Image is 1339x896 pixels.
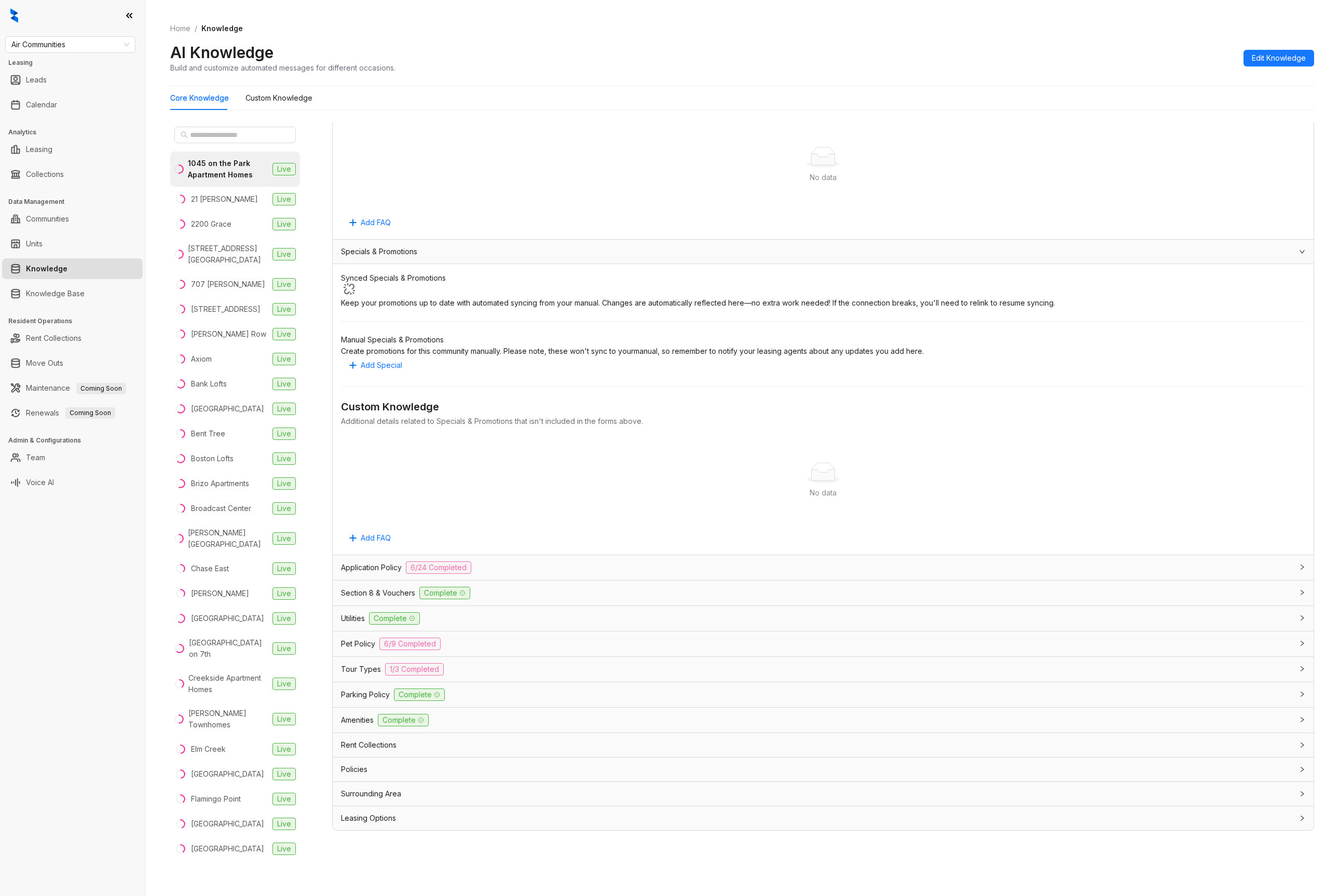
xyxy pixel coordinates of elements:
[1252,52,1306,64] span: Edit Knowledge
[272,678,296,690] span: Live
[195,23,197,34] li: /
[2,472,143,493] li: Voice AI
[26,164,64,185] a: Collections
[341,297,1305,309] div: Keep your promotions up to date with automated syncing from your manual . Changes are automatical...
[2,94,143,115] li: Calendar
[272,278,296,291] span: Live
[191,218,231,230] div: 2200 Grace
[2,209,143,229] li: Communities
[378,714,429,726] span: Complete
[2,233,143,254] li: Units
[2,328,143,349] li: Rent Collections
[191,563,229,574] div: Chase East
[26,233,43,254] a: Units
[272,163,296,175] span: Live
[191,503,251,514] div: Broadcast Center
[272,403,296,415] span: Live
[1299,691,1305,697] span: collapsed
[333,657,1314,682] div: Tour Types1/3 Completed
[272,793,296,805] span: Live
[170,92,229,104] div: Core Knowledge
[272,562,296,575] span: Live
[333,708,1314,733] div: AmenitiesComplete
[26,283,85,304] a: Knowledge Base
[341,357,411,374] button: Add Special
[406,561,471,574] span: 6/24 Completed
[191,793,241,805] div: Flamingo Point
[26,139,52,160] a: Leasing
[2,403,143,423] li: Renewals
[394,688,445,701] span: Complete
[353,172,1293,183] div: No data
[341,689,390,700] span: Parking Policy
[191,478,249,489] div: Brizo Apartments
[2,353,143,374] li: Move Outs
[272,502,296,515] span: Live
[333,782,1314,806] div: Surrounding Area
[188,708,268,730] div: [PERSON_NAME] Townhomes
[272,193,296,205] span: Live
[272,532,296,545] span: Live
[1299,742,1305,748] span: collapsed
[8,197,145,206] h3: Data Management
[2,447,143,468] li: Team
[26,472,54,493] a: Voice AI
[341,587,415,599] span: Section 8 & Vouchers
[1299,564,1305,570] span: collapsed
[385,663,444,676] span: 1/3 Completed
[8,436,145,445] h3: Admin & Configurations
[2,258,143,279] li: Knowledge
[76,383,126,394] span: Coming Soon
[272,612,296,625] span: Live
[341,334,1305,346] div: Manual Specials & Promotions
[341,664,381,675] span: Tour Types
[26,258,67,279] a: Knowledge
[201,24,243,33] span: Knowledge
[333,555,1314,580] div: Application Policy6/24 Completed
[188,243,268,266] div: [STREET_ADDRESS][GEOGRAPHIC_DATA]
[341,399,1305,415] div: Custom Knowledge
[272,452,296,465] span: Live
[369,612,420,625] span: Complete
[333,806,1314,830] div: Leasing Options
[333,733,1314,757] div: Rent Collections
[341,416,1305,427] div: Additional details related to Specials & Promotions that isn't included in the forms above.
[272,843,296,855] span: Live
[361,532,391,544] span: Add FAQ
[191,428,225,439] div: Bent Tree
[168,23,193,34] a: Home
[272,587,296,600] span: Live
[272,713,296,725] span: Live
[1299,815,1305,821] span: collapsed
[272,743,296,755] span: Live
[341,764,367,775] span: Policies
[341,714,374,726] span: Amenities
[191,403,264,415] div: [GEOGRAPHIC_DATA]
[341,812,396,824] span: Leasing Options
[333,682,1314,707] div: Parking PolicyComplete
[353,487,1293,499] div: No data
[191,279,265,290] div: 707 [PERSON_NAME]
[272,642,296,655] span: Live
[26,94,57,115] a: Calendar
[189,637,268,660] div: [GEOGRAPHIC_DATA] on 7th
[272,818,296,830] span: Live
[2,164,143,185] li: Collections
[188,158,268,181] div: 1045 on the Park Apartment Homes
[333,581,1314,605] div: Section 8 & VouchersComplete
[272,428,296,440] span: Live
[272,477,296,490] span: Live
[8,58,145,67] h3: Leasing
[191,328,266,340] div: [PERSON_NAME] Row
[191,818,264,830] div: [GEOGRAPHIC_DATA]
[26,328,81,349] a: Rent Collections
[191,453,234,464] div: Boston Lofts
[333,606,1314,631] div: UtilitiesComplete
[191,588,249,599] div: [PERSON_NAME]
[2,283,143,304] li: Knowledge Base
[1299,716,1305,723] span: collapsed
[419,587,470,599] span: Complete
[191,613,264,624] div: [GEOGRAPHIC_DATA]
[333,757,1314,781] div: Policies
[272,218,296,230] span: Live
